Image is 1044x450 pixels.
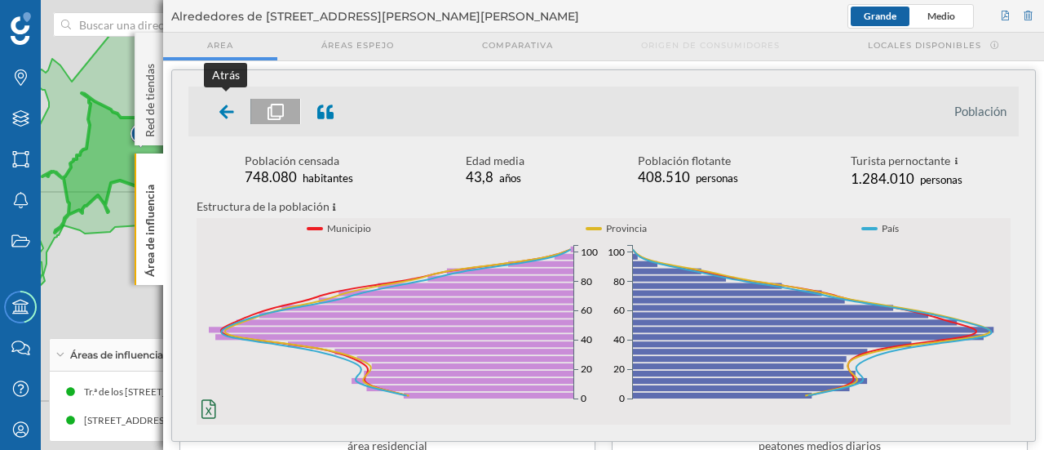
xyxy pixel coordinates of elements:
div: Población flotante [638,153,738,169]
text: 80 [581,275,592,287]
text: 0 [619,392,625,404]
text: 80 [613,275,625,287]
text: 40 [613,333,625,345]
text: 60 [581,305,592,317]
span: años [499,172,521,185]
span: personas [696,172,738,185]
span: personas [920,173,962,186]
text: 100 [581,246,598,258]
div: Edad media [466,153,524,169]
p: Red de tiendas [142,57,158,137]
div: Turista pernoctante [851,153,962,171]
span: 43,8 [466,168,493,185]
text: 20 [613,363,625,375]
span: País [882,221,899,237]
div: Atrás [212,67,239,83]
text: 0 [581,392,586,404]
text: 40 [581,333,592,345]
span: Origen de consumidores [641,39,780,51]
span: Provincia [606,221,647,237]
span: Alrededores de [STREET_ADDRESS][PERSON_NAME][PERSON_NAME] [171,8,579,25]
span: Municipio [327,221,371,237]
text: 100 [608,246,625,258]
span: Medio [927,10,955,22]
span: habitantes [303,172,353,185]
text: 60 [613,305,625,317]
span: Area [207,39,233,51]
span: Áreas espejo [321,39,394,51]
span: 748.080 [245,168,297,185]
span: 408.510 [638,168,690,185]
p: Área de influencia [142,178,158,277]
span: 1.284.010 [851,170,914,187]
p: Estructura de la población [197,198,1011,216]
span: Comparativa [482,39,553,51]
li: Población [954,103,1006,119]
img: Geoblink Logo [11,12,31,45]
div: Población censada [245,153,353,169]
span: Soporte [33,11,91,26]
text: 20 [581,363,592,375]
span: Grande [864,10,896,22]
span: Locales disponibles [868,39,981,51]
img: Marker [130,119,151,152]
span: Áreas de influencia [70,348,163,363]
